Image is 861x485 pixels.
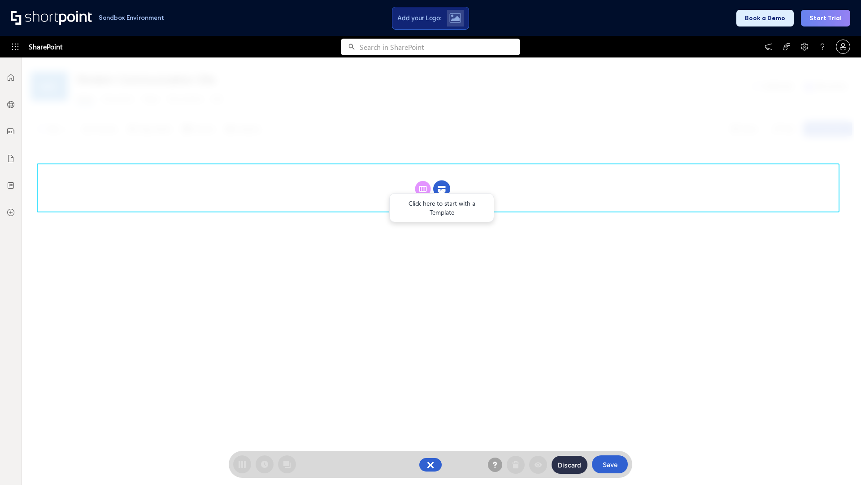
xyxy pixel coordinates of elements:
[592,455,628,473] button: Save
[397,14,441,22] span: Add your Logo:
[360,39,520,55] input: Search in SharePoint
[449,13,461,23] img: Upload logo
[816,442,861,485] iframe: Chat Widget
[99,15,164,20] h1: Sandbox Environment
[552,456,587,474] button: Discard
[801,10,850,26] button: Start Trial
[29,36,62,57] span: SharePoint
[736,10,794,26] button: Book a Demo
